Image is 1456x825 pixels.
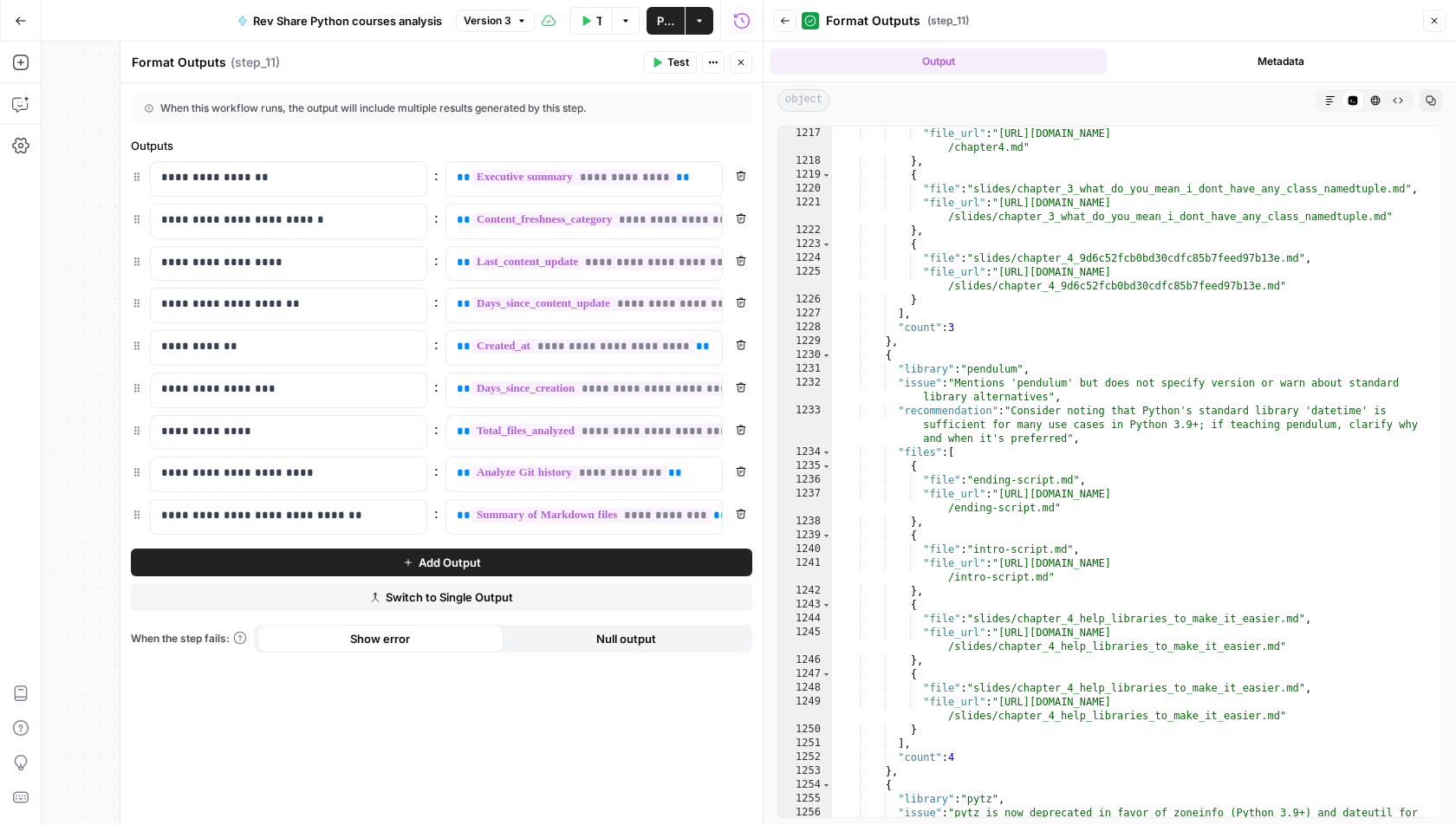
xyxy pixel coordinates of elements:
[667,55,689,70] span: Test
[826,12,920,29] span: Format Outputs
[778,154,832,168] div: 1218
[778,362,832,376] div: 1231
[131,549,752,576] button: Add Output
[778,265,832,293] div: 1225
[778,348,832,362] div: 1230
[778,321,832,335] div: 1228
[778,529,832,542] div: 1239
[822,667,831,681] span: Toggle code folding, rows 1247 through 1250
[778,542,832,556] div: 1240
[777,89,830,112] span: object
[434,503,439,523] span: :
[778,556,832,584] div: 1241
[434,207,439,228] span: :
[778,612,832,626] div: 1244
[231,54,280,71] span: ( step_11 )
[778,792,832,806] div: 1255
[778,764,832,778] div: 1253
[456,10,535,32] button: Version 3
[131,583,752,611] button: Switch to Single Output
[569,7,612,35] button: Test Data
[504,625,750,653] button: Null output
[778,626,832,653] div: 1245
[434,165,439,185] span: :
[778,653,832,667] div: 1246
[1114,49,1450,75] button: Metadata
[778,237,832,251] div: 1223
[350,630,410,647] span: Show error
[434,250,439,270] span: :
[822,459,831,473] span: Toggle code folding, rows 1235 through 1238
[145,101,663,116] div: When this workflow runs, the output will include multiple results generated by this step.
[434,460,439,481] span: :
[596,630,656,647] span: Null output
[778,695,832,723] div: 1249
[778,723,832,737] div: 1250
[131,631,247,646] a: When the step fails:
[644,51,697,74] button: Test
[770,49,1107,75] button: Output
[778,778,832,792] div: 1254
[386,588,513,606] span: Switch to Single Output
[778,251,832,265] div: 1224
[778,307,832,321] div: 1227
[778,376,832,404] div: 1232
[647,7,685,35] button: Publish
[434,291,439,312] span: :
[778,487,832,515] div: 1237
[778,182,832,196] div: 1220
[778,737,832,750] div: 1251
[822,598,831,612] span: Toggle code folding, rows 1243 through 1246
[434,419,439,439] span: :
[778,335,832,348] div: 1229
[822,348,831,362] span: Toggle code folding, rows 1230 through 1253
[927,13,969,29] span: ( step_11 )
[464,13,511,29] span: Version 3
[778,224,832,237] div: 1222
[434,376,439,397] span: :
[132,54,226,71] textarea: Format Outputs
[778,404,832,445] div: 1233
[778,293,832,307] div: 1226
[822,445,831,459] span: Toggle code folding, rows 1234 through 1251
[419,554,481,571] span: Add Output
[778,196,832,224] div: 1221
[822,778,831,792] span: Toggle code folding, rows 1254 through 1269
[657,12,674,29] span: Publish
[778,598,832,612] div: 1243
[227,7,452,35] button: Rev Share Python courses analysis
[822,529,831,542] span: Toggle code folding, rows 1239 through 1242
[778,459,832,473] div: 1235
[778,445,832,459] div: 1234
[778,584,832,598] div: 1242
[778,473,832,487] div: 1236
[778,515,832,529] div: 1238
[434,334,439,354] span: :
[822,168,831,182] span: Toggle code folding, rows 1219 through 1222
[822,237,831,251] span: Toggle code folding, rows 1223 through 1226
[778,750,832,764] div: 1252
[253,12,442,29] span: Rev Share Python courses analysis
[778,168,832,182] div: 1219
[596,12,601,29] span: Test Data
[778,681,832,695] div: 1248
[131,137,752,154] div: Outputs
[778,667,832,681] div: 1247
[778,127,832,154] div: 1217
